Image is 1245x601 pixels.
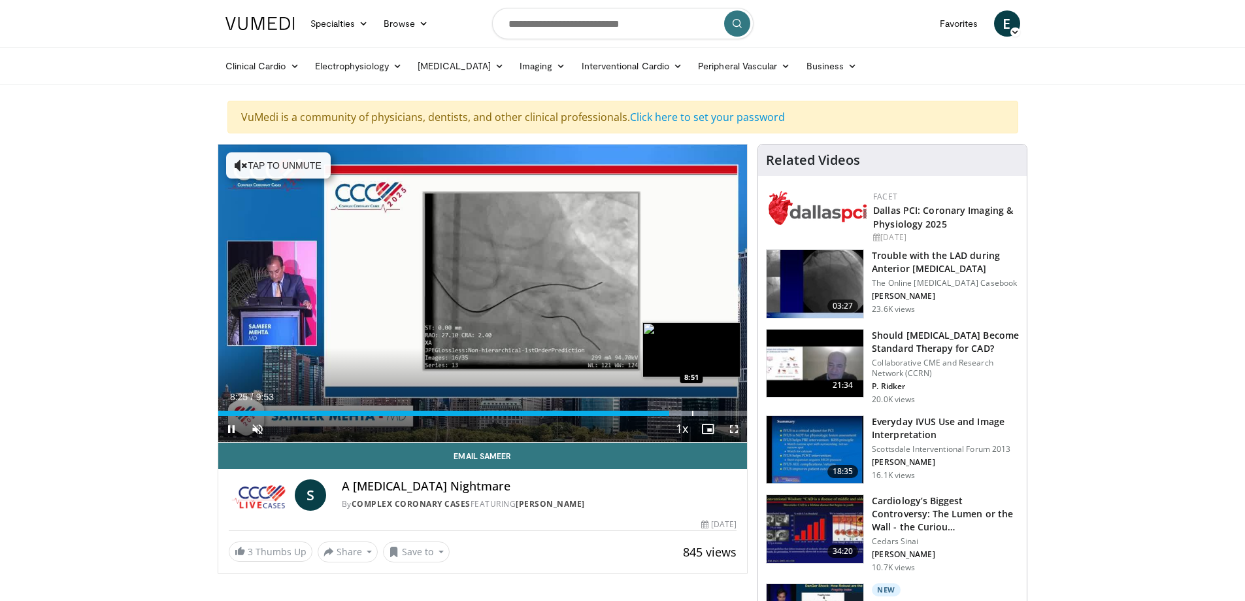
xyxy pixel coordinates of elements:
img: dTBemQywLidgNXR34xMDoxOjA4MTsiGN.150x105_q85_crop-smart_upscale.jpg [767,416,863,484]
span: 03:27 [827,300,859,313]
span: 34:20 [827,545,859,558]
a: Dallas PCI: Coronary Imaging & Physiology 2025 [873,204,1013,230]
span: / [251,392,254,402]
h4: Related Videos [766,152,860,168]
p: Collaborative CME and Research Network (CCRN) [872,358,1019,379]
a: Business [799,53,865,79]
p: 23.6K views [872,304,915,315]
a: 03:27 Trouble with the LAD during Anterior [MEDICAL_DATA] The Online [MEDICAL_DATA] Casebook [PER... [766,249,1019,318]
a: [PERSON_NAME] [516,498,585,509]
img: eb63832d-2f75-457d-8c1a-bbdc90eb409c.150x105_q85_crop-smart_upscale.jpg [767,330,863,398]
a: Imaging [512,53,574,79]
a: Click here to set your password [630,110,785,124]
p: [PERSON_NAME] [872,549,1019,560]
p: The Online [MEDICAL_DATA] Casebook [872,278,1019,288]
button: Enable picture-in-picture mode [695,416,721,442]
a: 34:20 Cardiology’s Biggest Controversy: The Lumen or the Wall - the Curiou… Cedars Sinai [PERSON_... [766,494,1019,573]
span: 21:34 [827,379,859,392]
button: Playback Rate [669,416,695,442]
img: image.jpeg [642,322,740,377]
div: By FEATURING [342,498,737,510]
button: Share [318,541,378,562]
p: 10.7K views [872,562,915,573]
p: P. Ridker [872,381,1019,392]
a: Browse [376,10,436,37]
div: [DATE] [873,232,1016,243]
a: E [994,10,1020,37]
a: Interventional Cardio [574,53,691,79]
p: 16.1K views [872,470,915,481]
h3: Should [MEDICAL_DATA] Become Standard Therapy for CAD? [872,329,1019,355]
a: 21:34 Should [MEDICAL_DATA] Become Standard Therapy for CAD? Collaborative CME and Research Netwo... [766,329,1019,405]
a: 3 Thumbs Up [229,541,312,562]
img: VuMedi Logo [225,17,295,30]
a: FACET [873,191,897,202]
div: VuMedi is a community of physicians, dentists, and other clinical professionals. [227,101,1018,133]
img: 939357b5-304e-4393-95de-08c51a3c5e2a.png.150x105_q85_autocrop_double_scale_upscale_version-0.2.png [769,191,867,225]
button: Fullscreen [721,416,747,442]
video-js: Video Player [218,145,748,443]
h3: Trouble with the LAD during Anterior [MEDICAL_DATA] [872,249,1019,275]
a: 18:35 Everyday IVUS Use and Image Interpretation Scottsdale Interventional Forum 2013 [PERSON_NAM... [766,415,1019,485]
a: Specialties [303,10,376,37]
img: ABqa63mjaT9QMpl35hMDoxOmtxO3TYNt_2.150x105_q85_crop-smart_upscale.jpg [767,250,863,318]
p: [PERSON_NAME] [872,291,1019,301]
a: Email Sameer [218,443,748,469]
h4: A [MEDICAL_DATA] Nightmare [342,479,737,494]
button: Save to [383,541,450,562]
h3: Everyday IVUS Use and Image Interpretation [872,415,1019,441]
span: 9:53 [256,392,274,402]
a: [MEDICAL_DATA] [410,53,512,79]
img: Complex Coronary Cases [229,479,290,511]
a: Complex Coronary Cases [352,498,471,509]
a: Clinical Cardio [218,53,307,79]
span: 8:25 [230,392,248,402]
p: Scottsdale Interventional Forum 2013 [872,444,1019,455]
a: Electrophysiology [307,53,410,79]
p: 20.0K views [872,394,915,405]
a: Favorites [932,10,986,37]
p: New [872,583,901,596]
button: Unmute [244,416,271,442]
span: 845 views [683,544,737,560]
button: Tap to unmute [226,152,331,179]
input: Search topics, interventions [492,8,754,39]
h3: Cardiology’s Biggest Controversy: The Lumen or the Wall - the Curiou… [872,494,1019,534]
img: d453240d-5894-4336-be61-abca2891f366.150x105_q85_crop-smart_upscale.jpg [767,495,863,563]
div: Progress Bar [218,411,748,416]
p: Cedars Sinai [872,536,1019,547]
a: S [295,479,326,511]
div: [DATE] [701,519,737,530]
a: Peripheral Vascular [690,53,798,79]
span: 3 [248,545,253,558]
span: 18:35 [827,465,859,478]
button: Pause [218,416,244,442]
p: [PERSON_NAME] [872,457,1019,468]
